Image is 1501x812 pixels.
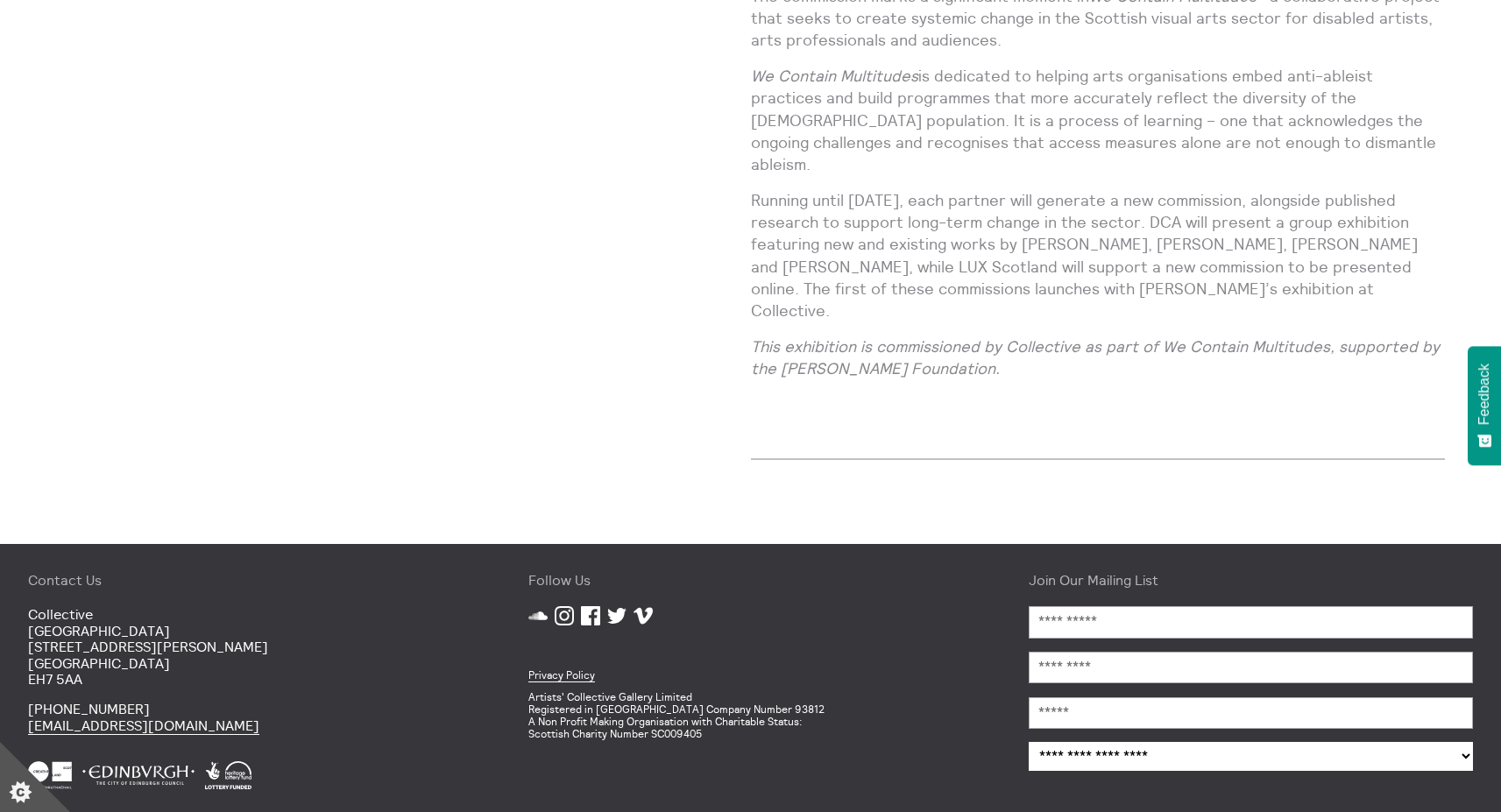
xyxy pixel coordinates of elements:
button: Feedback - Show survey [1468,346,1501,465]
img: City Of Edinburgh Council White [82,761,195,789]
span: Feedback [1476,364,1492,425]
p: [PHONE_NUMBER] [28,701,472,733]
h4: Follow Us [528,572,973,588]
em: We Contain Multitudes [751,66,918,86]
a: Privacy Policy [528,668,595,682]
h4: Join Our Mailing List [1029,572,1473,588]
p: Artists' Collective Gallery Limited Registered in [GEOGRAPHIC_DATA] Company Number 93812 A Non Pr... [528,691,973,739]
h4: Contact Us [28,572,472,588]
a: [EMAIL_ADDRESS][DOMAIN_NAME] [28,717,259,735]
em: This exhibition is commissioned by Collective as part of We Contain Multitudes, supported by the ... [751,336,1440,378]
p: Collective [GEOGRAPHIC_DATA] [STREET_ADDRESS][PERSON_NAME] [GEOGRAPHIC_DATA] EH7 5AA [28,606,472,687]
img: Heritage Lottery Fund [205,761,251,789]
p: is dedicated to helping arts organisations embed anti-ableist practices and build programmes that... [751,65,1446,175]
p: Running until [DATE], each partner will generate a new commission, alongside published research t... [751,189,1446,321]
